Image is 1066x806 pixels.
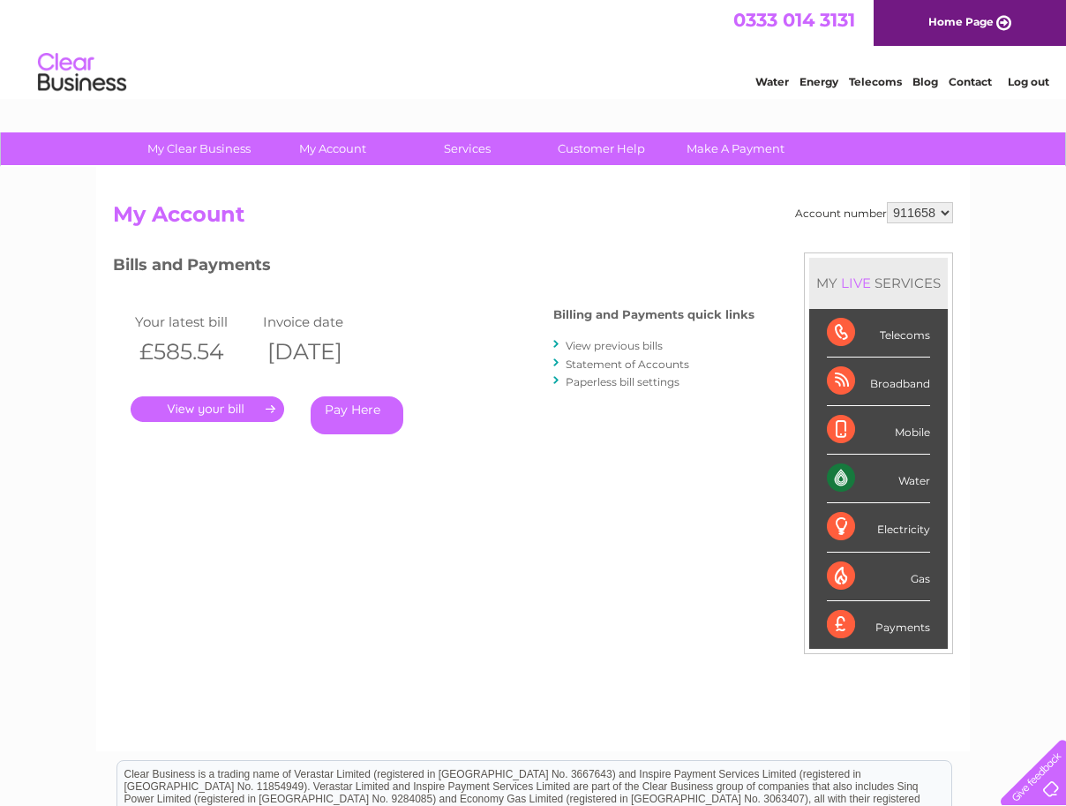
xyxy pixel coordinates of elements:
div: Telecoms [827,309,930,358]
div: LIVE [837,275,875,291]
h2: My Account [113,202,953,236]
a: Customer Help [529,132,674,165]
img: logo.png [37,46,127,100]
a: Pay Here [311,396,403,434]
div: Mobile [827,406,930,455]
div: Gas [827,553,930,601]
div: Broadband [827,358,930,406]
h4: Billing and Payments quick links [553,308,754,321]
div: Water [827,455,930,503]
a: Telecoms [849,75,902,88]
th: [DATE] [259,334,387,370]
div: MY SERVICES [809,258,948,308]
a: Services [394,132,540,165]
th: £585.54 [131,334,259,370]
a: View previous bills [566,339,663,352]
td: Invoice date [259,310,387,334]
a: My Clear Business [126,132,272,165]
div: Clear Business is a trading name of Verastar Limited (registered in [GEOGRAPHIC_DATA] No. 3667643... [117,10,951,86]
a: Contact [949,75,992,88]
div: Account number [795,202,953,223]
td: Your latest bill [131,310,259,334]
a: Energy [799,75,838,88]
div: Payments [827,601,930,649]
a: Make A Payment [663,132,808,165]
a: Water [755,75,789,88]
a: Log out [1008,75,1049,88]
a: Paperless bill settings [566,375,679,388]
a: Blog [912,75,938,88]
a: . [131,396,284,422]
h3: Bills and Payments [113,252,754,283]
a: 0333 014 3131 [733,9,855,31]
a: Statement of Accounts [566,358,689,371]
a: My Account [260,132,406,165]
div: Electricity [827,503,930,552]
